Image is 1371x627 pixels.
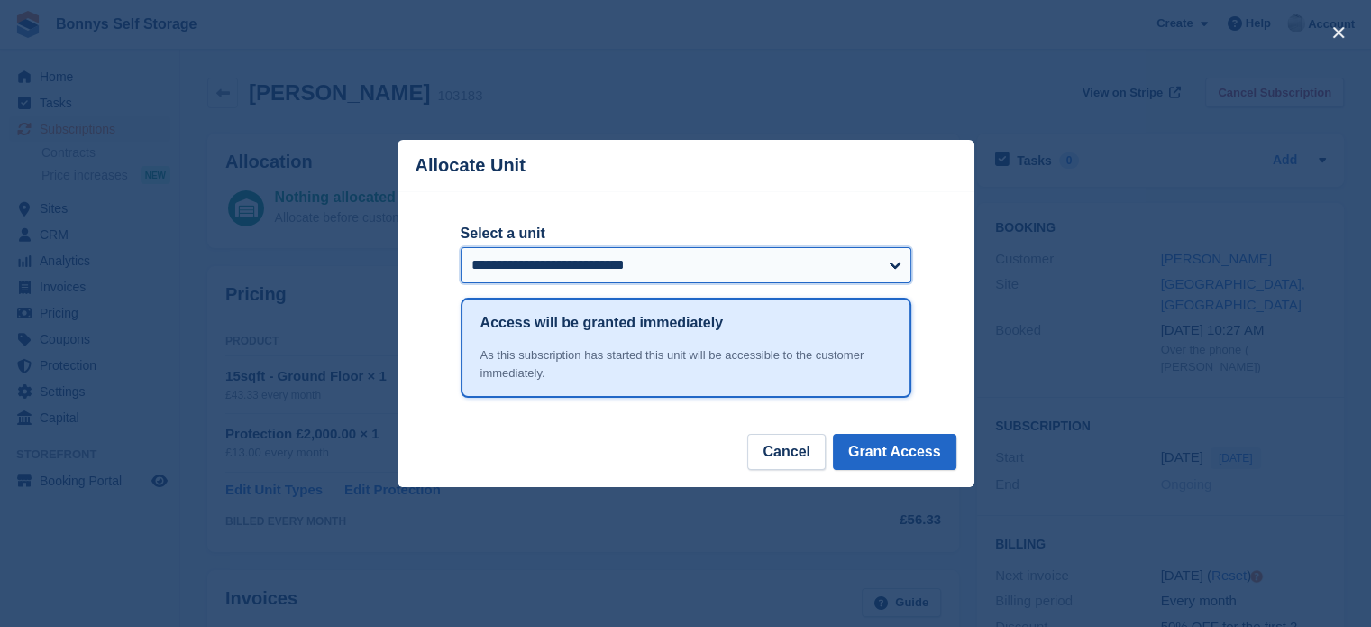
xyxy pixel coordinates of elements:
[747,434,825,470] button: Cancel
[480,346,891,382] div: As this subscription has started this unit will be accessible to the customer immediately.
[416,155,526,176] p: Allocate Unit
[480,312,723,334] h1: Access will be granted immediately
[833,434,956,470] button: Grant Access
[461,223,911,244] label: Select a unit
[1324,18,1353,47] button: close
